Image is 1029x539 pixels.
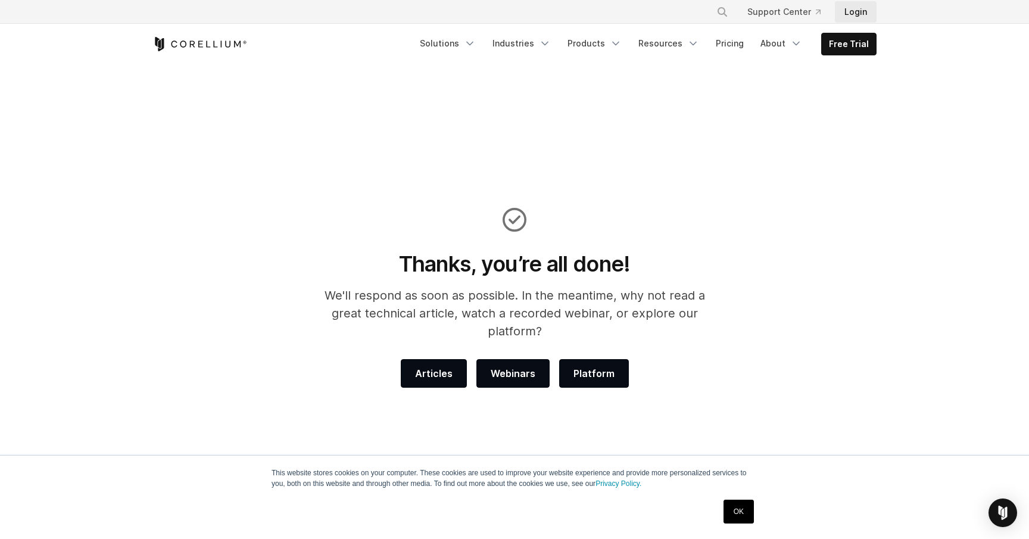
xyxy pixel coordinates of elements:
span: Webinars [491,366,535,381]
a: Solutions [413,33,483,54]
p: This website stores cookies on your computer. These cookies are used to improve your website expe... [272,468,757,489]
p: We'll respond as soon as possible. In the meantime, why not read a great technical article, watch... [308,286,721,340]
div: Navigation Menu [413,33,877,55]
a: Webinars [476,359,550,388]
h1: Thanks, you’re all done! [308,251,721,277]
a: Resources [631,33,706,54]
a: Login [835,1,877,23]
a: Support Center [738,1,830,23]
a: Industries [485,33,558,54]
a: Products [560,33,629,54]
button: Search [712,1,733,23]
a: Platform [559,359,629,388]
a: Free Trial [822,33,876,55]
a: Privacy Policy. [595,479,641,488]
span: Platform [573,366,615,381]
a: Articles [401,359,467,388]
div: Open Intercom Messenger [989,499,1017,527]
a: Pricing [709,33,751,54]
a: OK [724,500,754,524]
a: About [753,33,809,54]
a: Corellium Home [152,37,247,51]
div: Navigation Menu [702,1,877,23]
span: Articles [415,366,453,381]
